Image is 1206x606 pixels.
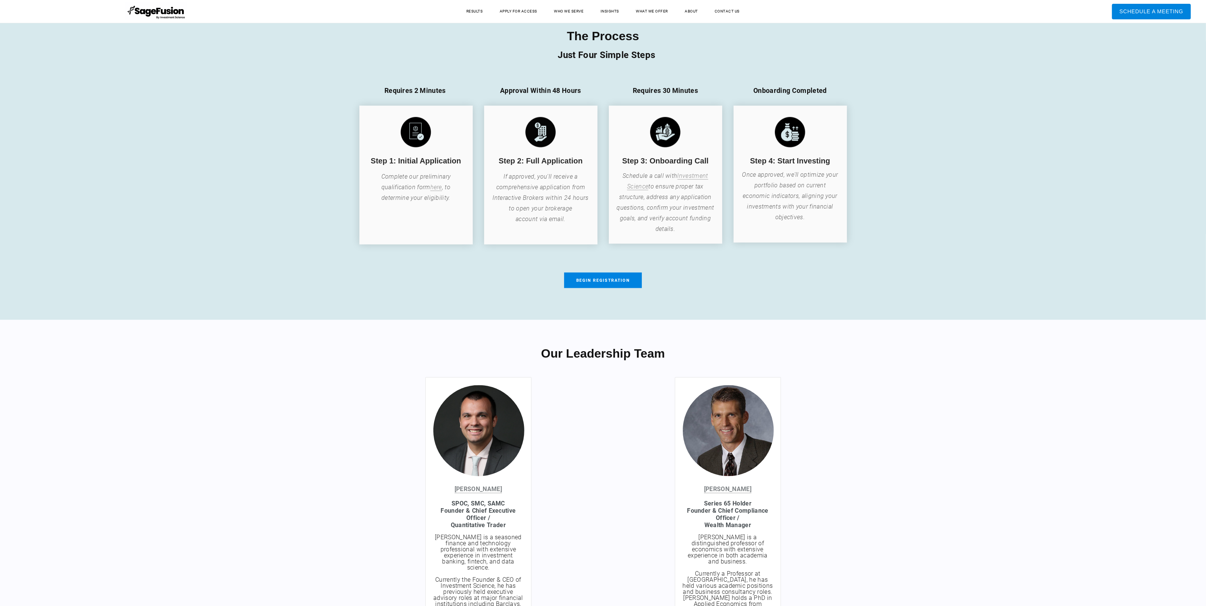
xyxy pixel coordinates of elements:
a: About [677,6,706,17]
img: SageFusion | Intelligent Investment Management [126,2,187,21]
div: ​ [359,324,847,345]
h5: Step 2: Full Application [492,157,590,165]
span: If approved, you'll receive a comprehensive application from Interactive Brokers within 24 hours ... [492,173,588,223]
a: Apply for Access [492,6,545,17]
font: Onboarding Completed [753,86,826,94]
span: Founder & Chief Executive Officer / ​Quantitative Trader [441,507,516,529]
font: Complete our preliminary qualification form , to determine your eligibility. [381,173,451,201]
a: Schedule A Meeting [1112,4,1191,19]
img: Picture [433,385,524,522]
a: [PERSON_NAME] [455,486,502,493]
h5: Step 1: Initial Application [367,157,465,165]
a: Who We Serve [546,6,591,17]
a: Investment Science [627,172,708,190]
a: Results [459,6,491,17]
img: Picture [775,117,805,148]
a: here [430,184,442,191]
a: Contact Us [707,6,747,17]
a: Insights [593,6,627,17]
a: [PERSON_NAME]​ [704,486,751,493]
h5: Step 3: Onboarding Call [616,157,715,165]
h1: Our Leadership Team [359,347,847,361]
a: What We Offer [628,6,676,17]
img: Picture [525,117,556,148]
a: begin registration [564,273,642,288]
span: Founder & Chief Compliance Officer /​​​ [687,507,768,522]
span: ​​​SPOC, SMC, SAMC [452,500,505,507]
h5: Step 4: Start Investing [741,157,839,165]
span: Once approved, we'll optimize your portfolio based on current economic indicators, aligning your ... [742,171,838,221]
span: Series 65 Holder [704,500,751,507]
font: ​ Just Four Simple Steps​ ​ [551,50,656,60]
font: Schedule a call with to ensure proper tax structure, address any application questions, confirm y... [617,172,714,232]
div: ​ [683,486,773,529]
font: Approval Within 48 Hours [500,86,581,94]
span: ​Wealth Manager [704,522,751,529]
img: Picture [650,117,681,148]
img: Picture [683,385,774,476]
font: Requires 30 Minutes [633,86,698,94]
font: Requires 2 Minutes ​ [384,86,447,94]
img: Picture [401,117,431,148]
h1: The Process [359,29,847,43]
